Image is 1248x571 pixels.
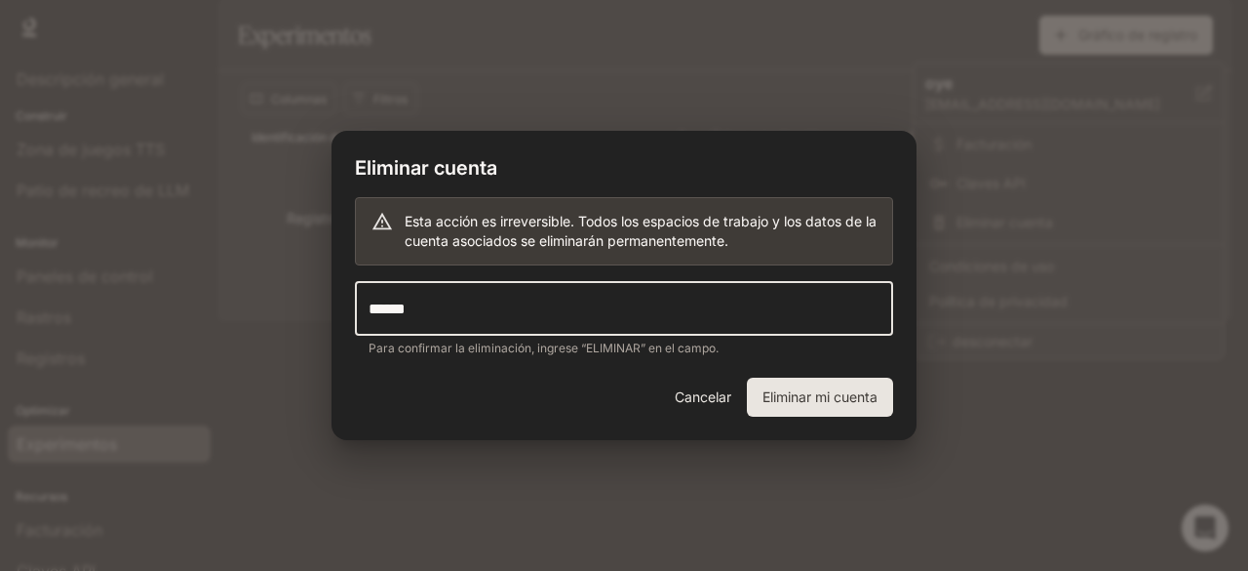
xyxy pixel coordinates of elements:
button: Cancelar [667,378,739,417]
font: Eliminar cuenta [355,156,497,180]
font: Esta acción es irreversible. Todos los espacios de trabajo y los datos de la cuenta asociados se ... [405,213,877,249]
font: Para confirmar la eliminación, ingrese “ELIMINAR” en el campo. [369,341,719,355]
font: Cancelar [675,388,731,405]
font: Eliminar mi cuenta [762,388,877,405]
button: Eliminar mi cuenta [747,378,893,417]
